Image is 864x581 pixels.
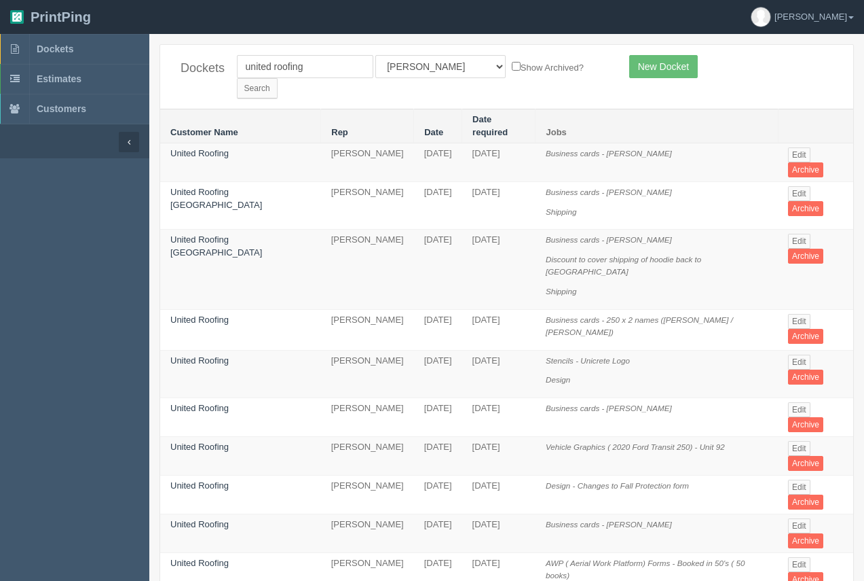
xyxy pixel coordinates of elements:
td: [DATE] [414,350,462,398]
a: Archive [788,417,823,432]
td: [DATE] [414,143,462,182]
span: Estimates [37,73,81,84]
i: Business cards - [PERSON_NAME] [546,235,672,244]
img: logo-3e63b451c926e2ac314895c53de4908e5d424f24456219fb08d385ab2e579770.png [10,10,24,24]
td: [PERSON_NAME] [321,475,414,514]
td: [DATE] [462,398,536,436]
a: Edit [788,355,810,370]
a: Date required [472,114,508,137]
a: Customer Name [170,127,238,137]
a: United Roofing [170,442,229,452]
span: Customers [37,103,86,114]
td: [DATE] [414,182,462,230]
td: [PERSON_NAME] [321,514,414,552]
a: Edit [788,147,810,162]
a: New Docket [629,55,698,78]
a: Edit [788,557,810,572]
td: [DATE] [414,398,462,436]
a: United Roofing [170,480,229,491]
a: Archive [788,533,823,548]
a: Edit [788,314,810,329]
td: [PERSON_NAME] [321,182,414,230]
i: Design [546,375,570,384]
a: Edit [788,480,810,495]
td: [DATE] [462,230,536,309]
i: Business cards - 250 x 2 names ([PERSON_NAME] / [PERSON_NAME]) [546,315,733,337]
i: Business cards - [PERSON_NAME] [546,404,672,412]
input: Customer Name [237,55,373,78]
td: [DATE] [414,514,462,552]
a: United Roofing [170,355,229,366]
input: Show Archived? [512,62,521,71]
i: Stencils - Unicrete Logo [546,356,630,365]
td: [DATE] [462,436,536,475]
a: United Roofing [170,558,229,568]
label: Show Archived? [512,59,584,75]
a: Archive [788,162,823,177]
i: Vehicle Graphics ( 2020 Ford Transit 250) - Unit 92 [546,442,725,451]
td: [DATE] [414,309,462,350]
a: Edit [788,441,810,456]
th: Jobs [536,109,778,143]
a: Archive [788,201,823,216]
a: Rep [331,127,348,137]
a: Archive [788,329,823,344]
a: Archive [788,249,823,264]
input: Search [237,78,278,99]
a: United Roofing [170,403,229,413]
td: [DATE] [462,350,536,398]
i: Business cards - [PERSON_NAME] [546,149,672,158]
td: [DATE] [414,475,462,514]
a: United Roofing [170,148,229,158]
td: [DATE] [462,143,536,182]
i: Shipping [546,207,577,216]
i: Business cards - [PERSON_NAME] [546,188,672,196]
a: United Roofing [GEOGRAPHIC_DATA] [170,187,262,210]
a: United Roofing [170,519,229,529]
i: Design - Changes to Fall Protection form [546,481,689,490]
i: Shipping [546,287,577,296]
a: Archive [788,456,823,471]
a: United Roofing [GEOGRAPHIC_DATA] [170,234,262,258]
span: Dockets [37,43,73,54]
td: [PERSON_NAME] [321,309,414,350]
td: [PERSON_NAME] [321,398,414,436]
td: [PERSON_NAME] [321,230,414,309]
td: [DATE] [414,230,462,309]
a: United Roofing [170,315,229,325]
i: Discount to cover shipping of hoodie back to [GEOGRAPHIC_DATA] [546,255,701,277]
a: Archive [788,495,823,510]
i: AWP ( Aerial Work Platform) Forms - Booked in 50's ( 50 books) [546,559,745,580]
td: [PERSON_NAME] [321,436,414,475]
img: avatar_default-7531ab5dedf162e01f1e0bb0964e6a185e93c5c22dfe317fb01d7f8cd2b1632c.jpg [751,7,770,27]
td: [DATE] [462,475,536,514]
td: [DATE] [462,182,536,230]
a: Edit [788,518,810,533]
i: Business cards - [PERSON_NAME] [546,520,672,529]
h4: Dockets [181,62,217,75]
td: [DATE] [462,309,536,350]
td: [PERSON_NAME] [321,143,414,182]
a: Archive [788,370,823,385]
a: Edit [788,402,810,417]
a: Edit [788,186,810,201]
a: Date [424,127,443,137]
td: [DATE] [414,436,462,475]
td: [PERSON_NAME] [321,350,414,398]
a: Edit [788,234,810,249]
td: [DATE] [462,514,536,552]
